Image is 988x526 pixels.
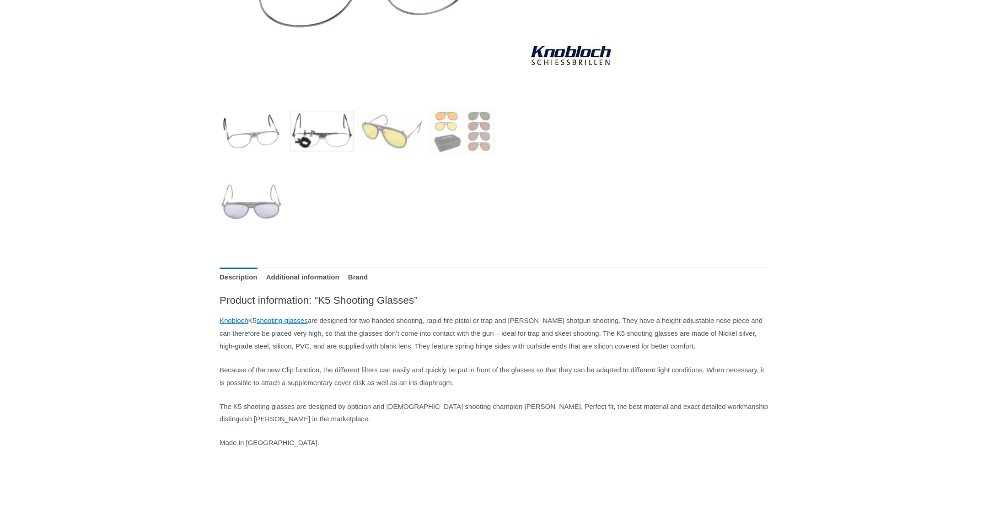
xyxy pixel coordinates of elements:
[257,317,308,324] a: shooting glasses
[220,170,283,233] img: K5 Shooting Glasses - Image 5
[220,99,283,163] img: K5 Shooting Glasses
[290,99,354,163] img: K5 Shooting Glasses - Image 2
[220,400,768,426] p: The K5 shooting glasses are designed by optician and [DEMOGRAPHIC_DATA] shooting champion [PERSON...
[220,436,768,449] p: Made in [GEOGRAPHIC_DATA].
[360,99,424,163] img: K5 Shooting Glasses - Image 3
[266,268,339,287] a: Additional information
[516,0,768,11] iframe: Customer reviews powered by Trustpilot
[516,18,626,91] a: Knobloch
[220,317,248,324] a: Knobloch
[348,268,368,287] a: Brand
[220,294,768,307] h2: Product information: “K5 Shooting Glasses”
[220,364,768,389] p: Because of the new Clip function, the different filters can easily and quickly be put in front of...
[220,314,768,353] p: K5 are designed for two handed shooting, rapid fire pistol or trap and [PERSON_NAME] shotgun shoo...
[430,99,494,163] img: K5 Shooting Glasses - Image 4
[220,268,258,287] a: Description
